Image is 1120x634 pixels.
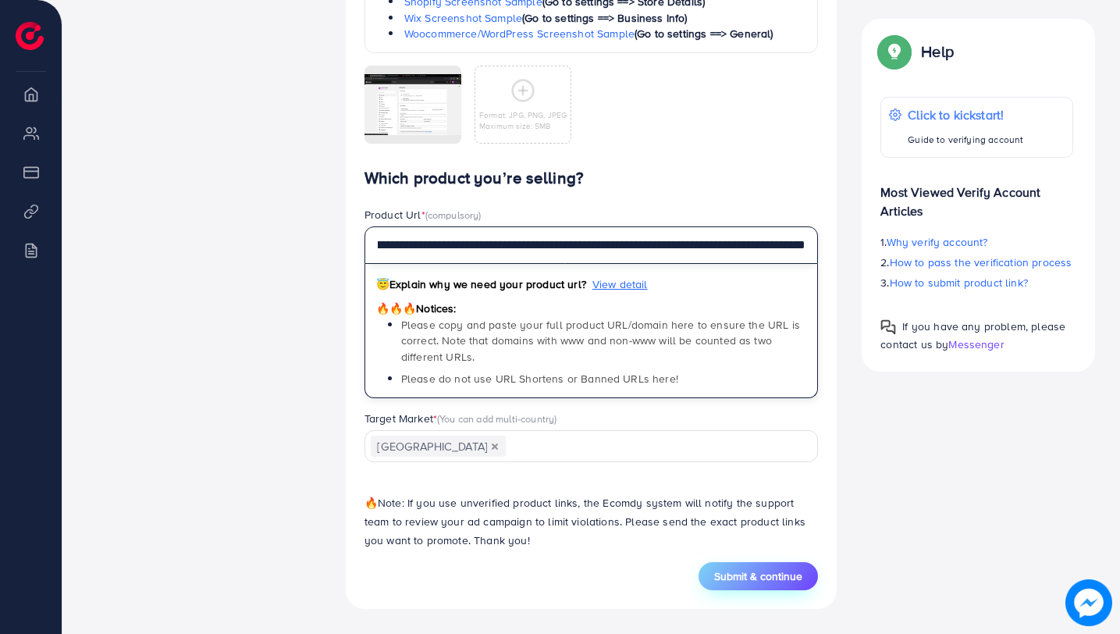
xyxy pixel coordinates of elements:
[425,208,482,222] span: (compulsory)
[364,430,819,462] div: Search for option
[887,234,988,250] span: Why verify account?
[491,443,499,451] button: Deselect Pakistan
[376,301,416,316] span: 🔥🔥🔥
[880,319,1065,352] span: If you have any problem, please contact us by
[908,130,1023,149] p: Guide to verifying account
[404,10,522,26] a: Wix Screenshot Sample
[880,170,1073,220] p: Most Viewed Verify Account Articles
[401,317,800,365] span: Please copy and paste your full product URL/domain here to ensure the URL is correct. Note that d...
[592,276,648,292] span: View detail
[364,411,557,426] label: Target Market
[890,275,1028,290] span: How to submit product link?
[437,411,556,426] span: (You can add multi-country)
[921,42,954,61] p: Help
[376,301,457,316] span: Notices:
[880,253,1073,272] p: 2.
[890,255,1072,270] span: How to pass the verification process
[479,109,567,120] p: Format: JPG, PNG, JPEG
[16,22,44,50] img: logo
[364,493,819,550] p: Note: If you use unverified product links, the Ecomdy system will notify the support team to revi...
[364,169,819,188] h4: Which product you’re selling?
[401,371,678,386] span: Please do not use URL Shortens or Banned URLs here!
[364,74,461,135] img: img uploaded
[880,319,896,335] img: Popup guide
[948,337,1004,352] span: Messenger
[880,233,1073,251] p: 1.
[880,37,908,66] img: Popup guide
[404,26,635,41] a: Woocommerce/WordPress Screenshot Sample
[880,273,1073,292] p: 3.
[1065,579,1112,626] img: image
[376,276,586,292] span: Explain why we need your product url?
[635,26,773,41] span: (Go to settings ==> General)
[908,105,1023,124] p: Click to kickstart!
[522,10,687,26] span: (Go to settings ==> Business Info)
[364,495,378,511] span: 🔥
[479,120,567,131] p: Maximum size: 5MB
[699,562,818,590] button: Submit & continue
[714,568,802,584] span: Submit & continue
[364,207,482,223] label: Product Url
[507,435,798,459] input: Search for option
[371,436,506,458] span: [GEOGRAPHIC_DATA]
[376,276,389,292] span: 😇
